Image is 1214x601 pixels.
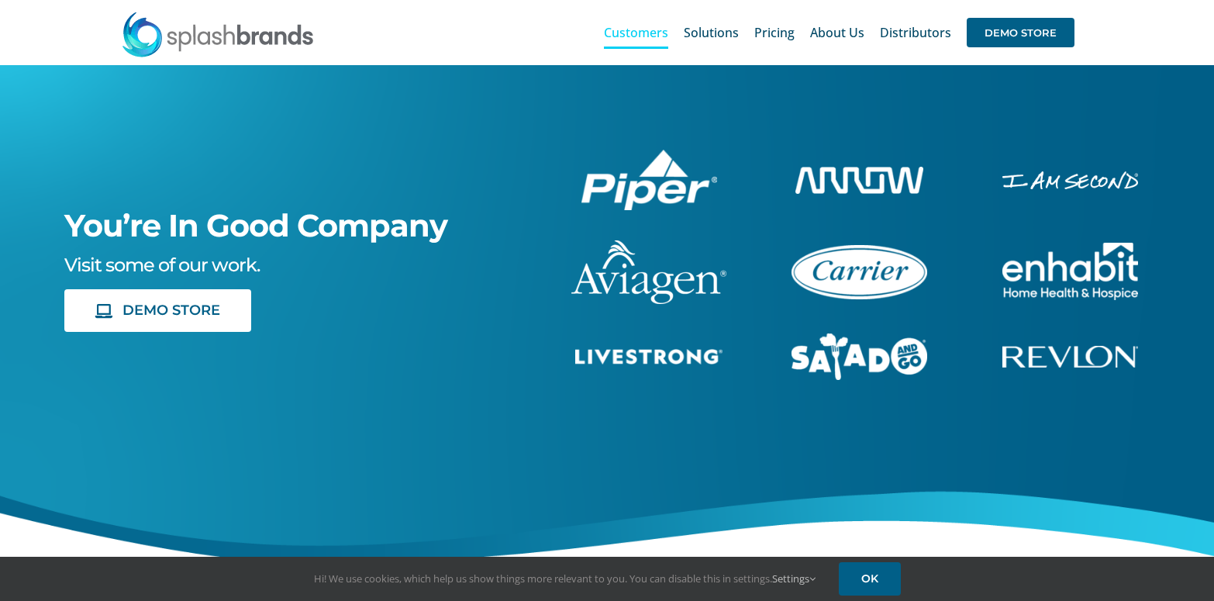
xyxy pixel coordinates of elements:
span: Visit some of our work. [64,254,260,276]
img: I Am Second Store [1002,171,1138,189]
span: Distributors [880,26,951,39]
span: Solutions [684,26,739,39]
img: Piper Pilot Ship [581,150,717,210]
a: Settings [772,572,816,585]
img: Revlon [1002,346,1138,368]
nav: Main Menu [604,8,1074,57]
a: revlon-flat-white [1002,344,1138,361]
a: enhabit-stacked-white [1002,240,1138,257]
a: carrier-1B [792,243,927,260]
img: Salad And Go Store [792,333,927,380]
img: Enhabit Gear Store [1002,243,1138,300]
a: sng-1C [792,331,927,348]
a: DEMO STORE [967,8,1074,57]
a: OK [839,562,901,596]
img: Livestrong Store [575,349,723,365]
span: DEMO STORE [122,302,220,319]
img: Carrier Brand Store [792,245,927,299]
span: Pricing [754,26,795,39]
img: aviagen-1C [571,240,726,304]
a: enhabit-stacked-white [1002,169,1138,186]
a: piper-White [581,147,717,164]
img: SplashBrands.com Logo [121,11,315,57]
span: Hi! We use cookies, which help us show things more relevant to you. You can disable this in setti... [314,572,816,585]
a: Customers [604,8,668,57]
a: arrow-white [795,164,923,181]
img: Arrow Store [795,167,923,194]
span: DEMO STORE [967,18,1074,47]
span: You’re In Good Company [64,206,447,244]
a: Distributors [880,8,951,57]
a: DEMO STORE [64,289,252,332]
span: Customers [604,26,668,39]
a: Pricing [754,8,795,57]
a: livestrong-5E-website [575,347,723,364]
span: About Us [810,26,864,39]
